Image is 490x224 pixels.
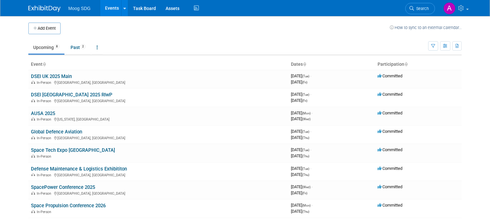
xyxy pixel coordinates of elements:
[302,99,307,102] span: (Fri)
[310,166,311,171] span: -
[31,111,55,116] a: AUSA 2025
[37,191,53,196] span: In-Person
[291,129,311,134] span: [DATE]
[378,184,402,189] span: Committed
[302,93,309,96] span: (Tue)
[54,44,60,49] span: 8
[291,153,309,158] span: [DATE]
[37,99,53,103] span: In-Person
[28,59,288,70] th: Event
[31,117,35,121] img: In-Person Event
[31,190,286,196] div: [GEOGRAPHIC_DATA], [GEOGRAPHIC_DATA]
[31,210,35,213] img: In-Person Event
[291,209,309,214] span: [DATE]
[291,98,307,103] span: [DATE]
[28,41,64,54] a: Upcoming8
[31,80,286,85] div: [GEOGRAPHIC_DATA], [GEOGRAPHIC_DATA]
[291,190,307,195] span: [DATE]
[310,129,311,134] span: -
[31,154,35,158] img: In-Person Event
[28,5,61,12] img: ExhibitDay
[443,2,456,15] img: ALYSSA Szal
[302,173,309,177] span: (Thu)
[310,73,311,78] span: -
[31,166,127,172] a: Defense Maintenance & Logistics Exhibititon
[37,136,53,140] span: In-Person
[291,172,309,177] span: [DATE]
[291,166,311,171] span: [DATE]
[390,25,462,30] a: How to sync to an external calendar...
[291,73,311,78] span: [DATE]
[37,210,53,214] span: In-Person
[66,41,91,54] a: Past2
[378,92,402,97] span: Committed
[43,62,46,67] a: Sort by Event Name
[31,173,35,176] img: In-Person Event
[302,191,307,195] span: (Fri)
[31,135,286,140] div: [GEOGRAPHIC_DATA], [GEOGRAPHIC_DATA]
[302,210,309,213] span: (Thu)
[68,6,91,11] span: Moog SDG
[310,92,311,97] span: -
[31,172,286,177] div: [GEOGRAPHIC_DATA], [GEOGRAPHIC_DATA]
[404,62,408,67] a: Sort by Participation Type
[31,129,82,135] a: Global Defence Aviation
[302,74,309,78] span: (Tue)
[291,184,312,189] span: [DATE]
[378,129,402,134] span: Committed
[414,6,429,11] span: Search
[291,203,312,208] span: [DATE]
[291,92,311,97] span: [DATE]
[31,99,35,102] img: In-Person Event
[28,23,61,34] button: Add Event
[31,92,112,98] a: DSEI [GEOGRAPHIC_DATA] 2025 RIwP
[31,98,286,103] div: [GEOGRAPHIC_DATA], [GEOGRAPHIC_DATA]
[37,173,53,177] span: In-Person
[302,148,309,152] span: (Tue)
[291,80,307,84] span: [DATE]
[378,111,402,115] span: Committed
[378,203,402,208] span: Committed
[302,185,311,189] span: (Wed)
[378,147,402,152] span: Committed
[302,204,311,207] span: (Mon)
[378,166,402,171] span: Committed
[31,184,95,190] a: SpacePower Conference 2025
[405,3,435,14] a: Search
[31,73,72,79] a: DSEI UK 2025 Main
[303,62,306,67] a: Sort by Start Date
[310,147,311,152] span: -
[37,81,53,85] span: In-Person
[31,81,35,84] img: In-Person Event
[31,147,115,153] a: Space Tech Expo [GEOGRAPHIC_DATA]
[302,130,309,133] span: (Tue)
[291,116,311,121] span: [DATE]
[37,117,53,122] span: In-Person
[291,111,312,115] span: [DATE]
[375,59,462,70] th: Participation
[31,203,106,209] a: Space Propulsion Conference 2026
[37,154,53,159] span: In-Person
[80,44,86,49] span: 2
[302,136,309,140] span: (Thu)
[31,136,35,139] img: In-Person Event
[378,73,402,78] span: Committed
[302,154,309,158] span: (Thu)
[291,135,309,140] span: [DATE]
[291,147,311,152] span: [DATE]
[302,167,309,170] span: (Tue)
[288,59,375,70] th: Dates
[302,112,311,115] span: (Mon)
[31,116,286,122] div: [US_STATE], [GEOGRAPHIC_DATA]
[302,81,307,84] span: (Fri)
[31,191,35,195] img: In-Person Event
[302,117,311,121] span: (Wed)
